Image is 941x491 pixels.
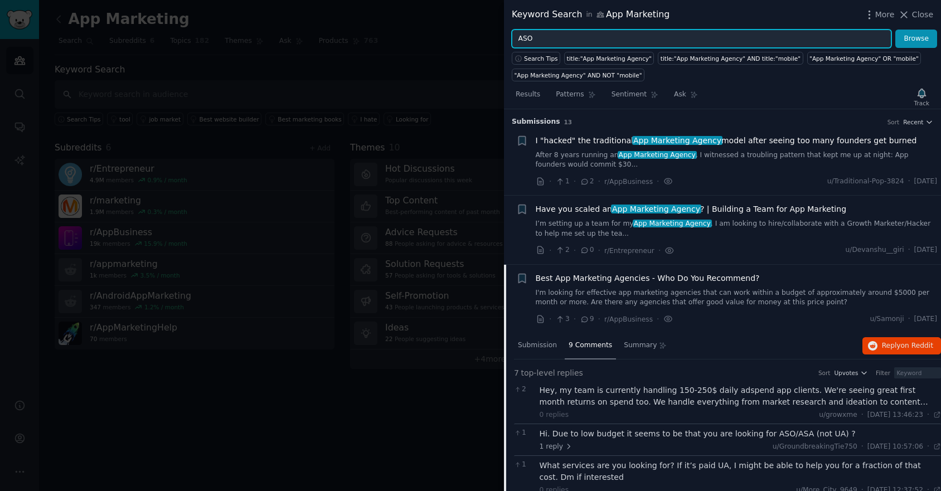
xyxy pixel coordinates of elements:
[612,90,647,100] span: Sentiment
[518,341,557,351] span: Submission
[658,245,661,256] span: ·
[632,136,722,145] span: App Marketing Agency
[512,117,560,127] span: Submission s
[598,313,600,325] span: ·
[574,176,576,187] span: ·
[555,177,569,187] span: 1
[516,90,540,100] span: Results
[898,9,933,21] button: Close
[536,219,938,239] a: I’m setting up a team for myApp Marketing Agency. I am looking to hire/collaborate with a Growth ...
[512,86,544,109] a: Results
[580,177,594,187] span: 2
[574,245,576,256] span: ·
[875,9,895,21] span: More
[876,369,890,377] div: Filter
[604,315,653,323] span: r/AppBusiness
[598,176,600,187] span: ·
[524,55,558,62] span: Search Tips
[908,245,910,255] span: ·
[536,288,938,308] a: I'm looking for effective app marketing agencies that can work within a budget of approximately a...
[514,385,533,395] span: 2
[867,442,923,452] span: [DATE] 10:57:06
[618,151,697,159] span: App Marketing Agency
[586,10,592,20] span: in
[914,177,937,187] span: [DATE]
[834,369,868,377] button: Upvotes
[903,118,923,126] span: Recent
[624,341,657,351] span: Summary
[574,313,576,325] span: ·
[927,442,929,452] span: ·
[611,205,701,213] span: App Marketing Agency
[633,220,712,227] span: App Marketing Agency
[661,55,801,62] div: title:"App Marketing Agency" AND title:"mobile"
[521,367,555,379] span: top-level
[564,52,654,65] a: title:"App Marketing Agency"
[670,86,702,109] a: Ask
[536,273,760,284] a: Best App Marketing Agencies - Who Do You Recommend?
[556,90,584,100] span: Patterns
[819,411,857,419] span: u/growxme
[569,341,612,351] span: 9 Comments
[549,245,551,256] span: ·
[567,55,652,62] div: title:"App Marketing Agency"
[861,442,864,452] span: ·
[608,86,662,109] a: Sentiment
[845,245,904,255] span: u/Devanshu__giri
[549,176,551,187] span: ·
[895,30,937,48] button: Browse
[834,369,858,377] span: Upvotes
[864,9,895,21] button: More
[514,367,519,379] span: 7
[809,55,919,62] div: "App Marketing Agency" OR "mobile"
[552,86,599,109] a: Patterns
[773,443,857,450] span: u/GroundbreakingTie750
[862,337,941,355] button: Replyon Reddit
[818,369,831,377] div: Sort
[580,245,594,255] span: 0
[564,119,573,125] span: 13
[536,203,847,215] a: Have you scaled anApp Marketing Agency? | Building a Team for App Marketing
[536,135,917,147] span: I "hacked" the traditional model after seeing too many founders get burned
[807,52,921,65] a: "App Marketing Agency" OR "mobile"
[512,8,670,22] div: Keyword Search App Marketing
[555,314,569,324] span: 3
[903,118,933,126] button: Recent
[580,314,594,324] span: 9
[514,428,533,438] span: 1
[536,135,917,147] a: I "hacked" the traditionalApp Marketing Agencymodel after seeing too many founders get burned
[887,118,900,126] div: Sort
[657,313,659,325] span: ·
[827,177,904,187] span: u/Traditional-Pop-3824
[598,245,600,256] span: ·
[604,247,654,255] span: r/Entrepreneur
[658,52,803,65] a: title:"App Marketing Agency" AND title:"mobile"
[515,71,642,79] div: "App Marketing Agency" AND NOT "mobile"
[867,410,923,420] span: [DATE] 13:46:23
[549,313,551,325] span: ·
[927,410,929,420] span: ·
[901,342,933,349] span: on Reddit
[870,314,904,324] span: u/Samonji
[512,30,891,48] input: Try a keyword related to your business
[882,341,933,351] span: Reply
[557,367,583,379] span: replies
[512,52,560,65] button: Search Tips
[908,177,910,187] span: ·
[674,90,686,100] span: Ask
[540,442,573,452] span: 1 reply
[914,245,937,255] span: [DATE]
[604,178,653,186] span: r/AppBusiness
[512,69,644,81] a: "App Marketing Agency" AND NOT "mobile"
[555,245,569,255] span: 2
[536,203,847,215] span: Have you scaled an ? | Building a Team for App Marketing
[657,176,659,187] span: ·
[914,314,937,324] span: [DATE]
[912,9,933,21] span: Close
[514,460,533,470] span: 1
[536,150,938,170] a: After 8 years running anApp Marketing Agency, I witnessed a troubling pattern that kept me up at ...
[861,410,864,420] span: ·
[908,314,910,324] span: ·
